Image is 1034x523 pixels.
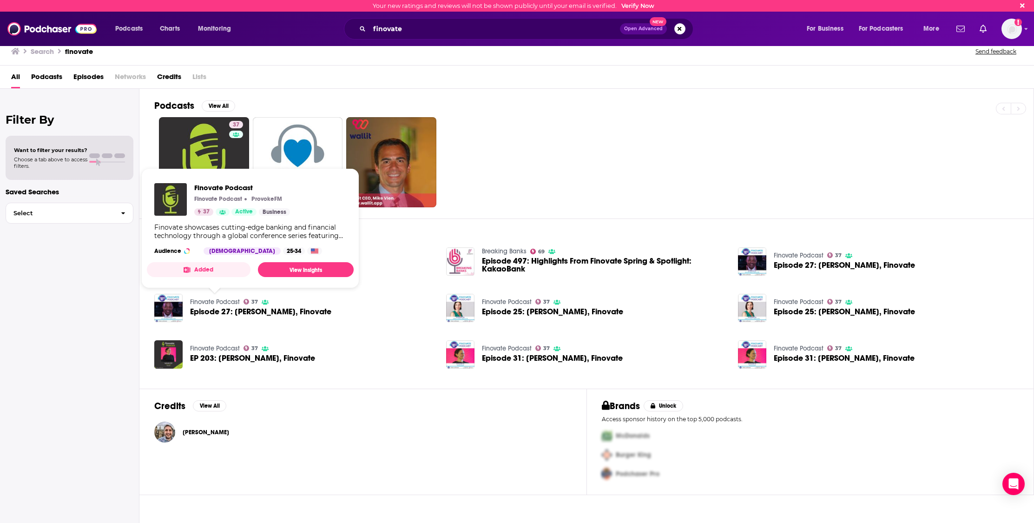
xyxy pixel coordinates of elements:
a: Show notifications dropdown [976,21,990,37]
img: Episode 25: Adela Knox, Finovate [446,294,474,322]
span: 37 [251,300,258,304]
button: Unlock [644,400,683,411]
img: Third Pro Logo [598,464,616,483]
img: Finovate Podcast [154,183,187,216]
a: Show notifications dropdown [953,21,968,37]
span: For Business [807,22,843,35]
a: Finovate Podcast [194,183,290,192]
span: Podchaser Pro [616,470,659,478]
span: New [650,17,666,26]
button: View All [193,400,226,411]
div: Finovate showcases cutting-edge banking and financial technology through a global conference seri... [154,223,346,240]
a: Podcasts [31,69,62,88]
img: EP 203: Julie Muhn, Finovate [154,340,183,369]
span: 37 [835,346,842,351]
a: 37 [827,345,842,351]
span: Episode 497: Highlights From Finovate Spring & Spotlight: KakaoBank [482,257,727,273]
div: [DEMOGRAPHIC_DATA] [204,247,281,255]
img: Episode 27: David Penn, Finovate [738,247,766,276]
svg: Email not verified [1014,19,1022,26]
a: Episode 27: David Penn, Finovate [774,261,915,269]
a: 37 [535,345,550,351]
span: All [11,69,20,88]
a: Paul Wilshaw [154,422,175,443]
div: 25-34 [283,247,305,255]
span: 37 [543,346,550,351]
span: Networks [115,69,146,88]
a: Breaking Banks [482,247,527,255]
img: First Pro Logo [598,426,616,445]
span: 37 [835,300,842,304]
a: Episode 31: Julie Muhn, Finovate [482,354,623,362]
img: Episode 31: Julie Muhn, Finovate [738,340,766,369]
span: McDonalds [616,432,650,440]
a: Episodes [73,69,104,88]
span: Active [235,207,253,217]
span: Open Advanced [624,26,663,31]
button: open menu [917,21,951,36]
button: Open AdvancedNew [620,23,667,34]
div: Open Intercom Messenger [1002,473,1025,495]
img: Podchaser - Follow, Share and Rate Podcasts [7,20,97,38]
h2: Podcasts [154,100,194,112]
a: 37 [244,299,258,305]
a: 37 [827,299,842,305]
button: Added [147,262,250,277]
a: Finovate Podcast [774,298,823,306]
a: EP 203: Julie Muhn, Finovate [190,354,315,362]
a: Finovate Podcast [190,298,240,306]
h3: Search [31,47,54,56]
button: Select [6,203,133,224]
span: Lists [192,69,206,88]
h3: finovate [65,47,93,56]
img: Episode 497: Highlights From Finovate Spring & Spotlight: KakaoBank [446,247,474,276]
span: Episode 27: [PERSON_NAME], Finovate [190,308,331,316]
img: Episode 27: David Penn, Finovate [154,294,183,322]
a: Active [231,208,257,216]
span: 37 [251,346,258,351]
p: Finovate Podcast [194,195,242,203]
button: Send feedback [973,47,1019,55]
img: Episode 31: Julie Muhn, Finovate [446,340,474,369]
a: Episode 25: Adela Knox, Finovate [482,308,623,316]
button: open menu [109,21,155,36]
a: Finovate Podcast [482,298,532,306]
a: 37 [159,117,249,207]
a: Finovate Podcast [190,344,240,352]
h2: Brands [602,400,640,412]
a: Charts [154,21,185,36]
span: For Podcasters [859,22,903,35]
div: Search podcasts, credits, & more... [353,18,702,40]
a: Episode 27: David Penn, Finovate [190,308,331,316]
span: Episode 25: [PERSON_NAME], Finovate [482,308,623,316]
a: 37 [194,208,213,216]
span: More [923,22,939,35]
a: Episode 25: Adela Knox, Finovate [774,308,915,316]
span: Want to filter your results? [14,147,87,153]
a: Business [259,208,290,216]
span: Burger King [616,451,651,459]
span: Episode 31: [PERSON_NAME], Finovate [774,354,915,362]
span: Monitoring [198,22,231,35]
a: Verify Now [621,2,654,9]
a: Finovate Podcast [482,344,532,352]
div: Your new ratings and reviews will not be shown publicly until your email is verified. [373,2,654,9]
span: Logged in as dresnic [1001,19,1022,39]
a: Episode 25: Adela Knox, Finovate [738,294,766,322]
span: EP 203: [PERSON_NAME], Finovate [190,354,315,362]
span: Episode 25: [PERSON_NAME], Finovate [774,308,915,316]
span: Charts [160,22,180,35]
p: ProvokeFM [251,195,282,203]
p: Access sponsor history on the top 5,000 podcasts. [602,416,1019,423]
span: 69 [538,250,545,254]
button: Show profile menu [1001,19,1022,39]
input: Search podcasts, credits, & more... [369,21,620,36]
a: PodcastsView All [154,100,235,112]
button: View All [202,100,235,112]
